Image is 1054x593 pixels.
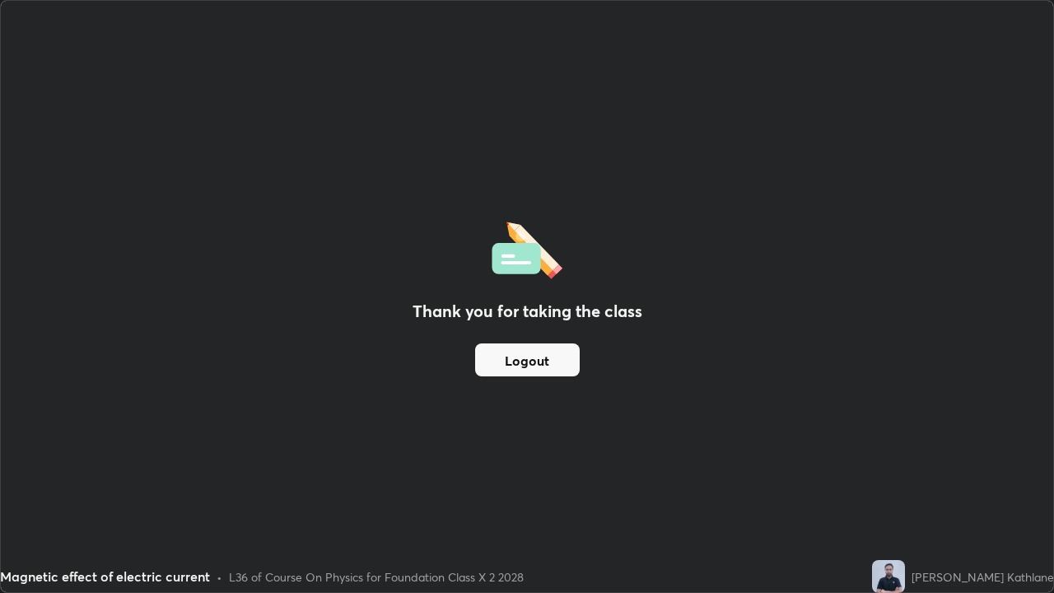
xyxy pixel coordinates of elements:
h2: Thank you for taking the class [413,299,642,324]
div: [PERSON_NAME] Kathlane [912,568,1054,586]
img: 191c609c7ab1446baba581773504bcda.jpg [872,560,905,593]
div: • [217,568,222,586]
button: Logout [475,343,580,376]
img: offlineFeedback.1438e8b3.svg [492,217,562,279]
div: L36 of Course On Physics for Foundation Class X 2 2028 [229,568,524,586]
